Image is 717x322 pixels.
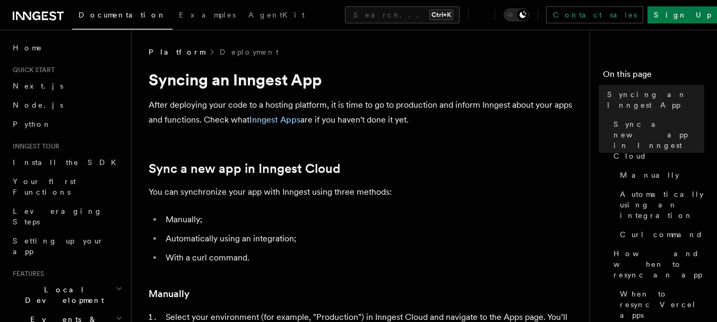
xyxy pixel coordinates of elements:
[248,11,305,19] span: AgentKit
[149,70,573,89] h1: Syncing an Inngest App
[504,8,529,21] button: Toggle dark mode
[162,212,573,227] li: Manually;
[149,161,340,176] a: Sync a new app in Inngest Cloud
[172,3,242,29] a: Examples
[8,172,125,202] a: Your first Functions
[179,11,236,19] span: Examples
[13,42,42,53] span: Home
[616,185,704,225] a: Automatically using an integration
[8,76,125,95] a: Next.js
[13,120,51,128] span: Python
[13,177,76,196] span: Your first Functions
[616,166,704,185] a: Manually
[79,11,166,19] span: Documentation
[614,248,704,280] span: How and when to resync an app
[149,286,189,301] a: Manually
[220,47,279,57] a: Deployment
[620,229,703,240] span: Curl command
[13,82,63,90] span: Next.js
[8,95,125,115] a: Node.js
[614,119,704,161] span: Sync a new app in Inngest Cloud
[8,38,125,57] a: Home
[13,101,63,109] span: Node.js
[13,207,102,226] span: Leveraging Steps
[8,280,125,310] button: Local Development
[609,244,704,284] a: How and when to resync an app
[345,6,460,23] button: Search...Ctrl+K
[616,225,704,244] a: Curl command
[8,284,116,306] span: Local Development
[620,189,704,221] span: Automatically using an integration
[242,3,311,29] a: AgentKit
[603,68,704,85] h4: On this page
[8,202,125,231] a: Leveraging Steps
[546,6,643,23] a: Contact sales
[8,231,125,261] a: Setting up your app
[72,3,172,30] a: Documentation
[162,231,573,246] li: Automatically using an integration;
[429,10,453,20] kbd: Ctrl+K
[609,115,704,166] a: Sync a new app in Inngest Cloud
[149,98,573,127] p: After deploying your code to a hosting platform, it is time to go to production and inform Innges...
[8,66,55,74] span: Quick start
[149,47,205,57] span: Platform
[13,158,123,167] span: Install the SDK
[607,89,704,110] span: Syncing an Inngest App
[620,170,679,180] span: Manually
[249,115,300,125] a: Inngest Apps
[8,153,125,172] a: Install the SDK
[149,185,573,199] p: You can synchronize your app with Inngest using three methods:
[8,115,125,134] a: Python
[8,269,44,278] span: Features
[603,85,704,115] a: Syncing an Inngest App
[162,250,573,265] li: With a curl command.
[8,142,59,151] span: Inngest tour
[13,237,104,256] span: Setting up your app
